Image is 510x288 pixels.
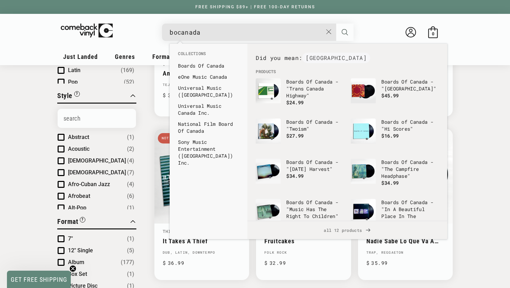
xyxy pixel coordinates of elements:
[175,82,243,101] li: collections: Universal Music (Canada)
[175,51,243,60] li: Collections
[188,5,322,9] a: FREE SHIPPING $89+ | FREE 100-DAY RETURNS
[175,101,243,119] li: collections: Universal Music Canada Inc.
[347,75,442,115] li: products: Boards Of Canada - "Geogaddi"
[252,51,442,69] div: Did you mean
[286,99,304,106] span: $24.99
[252,115,347,155] li: products: Boards Of Canada - "Twoism"
[256,199,281,224] img: Boards Of Canada - "Music Has The Right To Children"
[11,276,67,283] span: GET FREE SHIPPING
[68,157,126,164] span: [DEMOGRAPHIC_DATA]
[381,132,399,139] span: $16.99
[256,119,344,152] a: Boards Of Canada - "Twoism" Boards Of Canada - "Twoism" $27.99
[247,44,447,221] div: Products
[127,145,134,153] span: Number of products: (2)
[381,78,439,92] p: Boards Of Canada - "[GEOGRAPHIC_DATA]"
[252,75,347,115] li: products: Boards Of Canada - "Trans Canada Highway"
[351,199,376,224] img: Boards Of Canada - "In A Beautiful Place In The Country"
[68,247,93,254] span: 12" Single
[175,71,243,82] li: collections: eOne Music Canada
[121,66,134,75] span: Number of products: (169)
[175,60,243,71] li: collections: Boards Of Canada
[68,259,84,265] span: Album
[68,271,87,277] span: Box Set
[347,115,442,155] li: products: Boards of Canada - "Hi Scores"
[252,155,347,195] li: products: Boards Of Canada - "Tomorrow's Harvest"
[256,78,344,112] a: Boards Of Canada - "Trans Canada Highway" Boards Of Canada - "Trans Canada Highway" $24.99
[347,195,442,237] li: products: Boards Of Canada - "In A Beautiful Place In The Country"
[336,24,354,41] button: Search
[68,79,78,85] span: Pop
[286,173,304,179] span: $34.99
[351,119,439,152] a: Boards of Canada - "Hi Scores" Boards of Canada - "Hi Scores" $16.99
[381,199,439,227] p: Boards Of Canada - "In A Beautiful Place In The Country"
[127,133,134,141] span: Number of products: (1)
[178,85,239,98] a: Universal Music ([GEOGRAPHIC_DATA])
[381,92,399,99] span: $45.99
[286,220,304,226] span: $34.99
[69,265,76,272] button: Close teaser
[351,78,376,103] img: Boards Of Canada - "Geogaddi"
[163,237,241,245] a: It Takes A Thief
[68,146,90,152] span: Acoustic
[381,159,439,180] p: Boards Of Canada - "The Campfire Headphase"
[152,53,175,60] span: Formats
[351,78,439,112] a: Boards Of Canada - "Geogaddi" Boards Of Canada - "[GEOGRAPHIC_DATA]" $45.99
[178,62,239,69] a: Boards Of Canada
[68,204,86,211] span: Alt-Pop
[121,258,134,267] span: Number of products: (177)
[68,181,110,187] span: Afro-Cuban Jazz
[175,119,243,137] li: collections: National Film Board Of Canada
[68,193,90,199] span: Afrobeat
[323,24,335,40] button: Close
[58,109,136,128] input: Search Options
[162,24,353,41] div: Search
[57,216,85,228] button: Filter by Format
[170,44,247,172] div: Collections
[432,31,434,36] span: 0
[351,199,439,234] a: Boards Of Canada - "In A Beautiful Place In The Country" Boards Of Canada - "In A Beautiful Place...
[175,137,243,168] li: collections: Sony Music Entertainment (Canada) Inc.
[178,73,239,80] a: eOne Music Canada
[286,132,304,139] span: $27.99
[381,119,439,132] p: Boards of Canada - "Hi Scores"
[351,159,439,192] a: Boards Of Canada - "The Campfire Headphase" Boards Of Canada - "The Campfire Headphase" $34.99
[127,270,134,278] span: Number of products: (1)
[127,246,134,255] span: Number of products: (5)
[163,70,241,77] a: Amor Prohibido
[127,168,134,177] span: Number of products: (7)
[256,159,281,184] img: Boards Of Canada - "Tomorrow's Harvest"
[127,180,134,189] span: Number of products: (4)
[178,121,239,134] a: National Film Board Of Canada
[68,67,80,73] span: Latin
[57,91,73,100] span: Style
[347,155,442,195] li: products: Boards Of Canada - "The Campfire Headphase"
[302,53,370,63] a: [GEOGRAPHIC_DATA]
[127,192,134,200] span: Number of products: (6)
[256,159,344,192] a: Boards Of Canada - "Tomorrow's Harvest" Boards Of Canada - "[DATE] Harvest" $34.99
[115,53,135,60] span: Genres
[127,157,134,165] span: Number of products: (4)
[163,228,220,234] a: Thievery Corporation
[170,25,323,40] input: When autocomplete results are available use up and down arrows to review and enter to select
[256,199,344,232] a: Boards Of Canada - "Music Has The Right To Children" Boards Of Canada - "Music Has The Right To C...
[351,159,376,184] img: Boards Of Canada - "The Campfire Headphase"
[286,199,344,220] p: Boards Of Canada - "Music Has The Right To Children"
[256,53,439,63] p: Did you mean:
[286,119,344,132] p: Boards Of Canada - "Twoism"
[68,134,89,140] span: Abstract
[351,119,376,143] img: Boards of Canada - "Hi Scores"
[57,217,78,226] span: Format
[252,195,347,236] li: products: Boards Of Canada - "Music Has The Right To Children"
[247,221,447,239] a: all 12 products
[264,237,342,245] a: Fruitcakes
[63,53,98,60] span: Just Landed
[247,221,447,239] div: View All
[68,235,73,242] span: 7"
[7,271,71,288] div: GET FREE SHIPPINGClose teaser
[124,78,134,86] span: Number of products: (52)
[286,159,344,173] p: Boards Of Canada - "[DATE] Harvest"
[127,235,134,243] span: Number of products: (1)
[178,103,239,116] a: Universal Music Canada Inc.
[68,169,126,176] span: [DEMOGRAPHIC_DATA]
[256,119,281,143] img: Boards Of Canada - "Twoism"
